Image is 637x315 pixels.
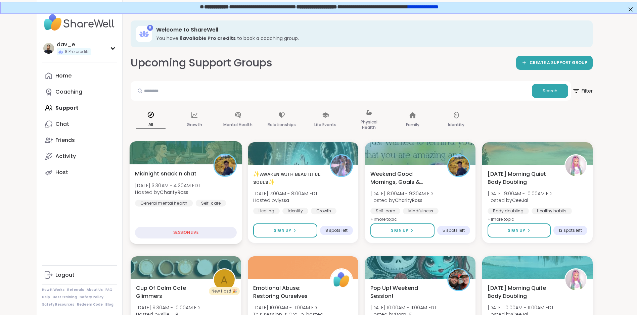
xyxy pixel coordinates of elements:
span: 5 spots left [443,228,465,233]
a: Referrals [67,287,84,292]
p: Identity [448,121,464,129]
div: Chat [55,120,69,128]
a: Safety Resources [42,302,74,307]
span: [DATE] 9:30AM - 10:00AM EDT [136,304,202,311]
div: Host [55,169,68,176]
div: Friends [55,137,75,144]
a: CREATE A SUPPORT GROUP [516,56,593,70]
p: Life Events [314,121,336,129]
span: CREATE A SUPPORT GROUP [530,60,587,66]
a: Redeem Code [77,302,103,307]
span: Filter [572,83,593,99]
div: Home [55,72,72,80]
span: Search [543,88,557,94]
a: Friends [42,132,117,148]
img: CharityRoss [448,155,469,176]
a: Activity [42,148,117,164]
span: Sign Up [274,227,291,233]
div: dav_e [57,41,91,48]
a: How It Works [42,287,64,292]
span: [DATE] 7:00AM - 8:00AM EDT [253,190,318,197]
span: 13 spots left [559,228,582,233]
img: lyssa [331,155,352,176]
img: Dom_F [448,269,469,290]
p: Growth [187,121,202,129]
a: Blog [105,302,113,307]
a: Home [42,68,117,84]
span: Emotional Abuse: Restoring Ourselves [253,284,323,300]
p: Relationships [268,121,296,129]
span: Weekend Good Mornings, Goals & Gratitude's [370,170,440,186]
h3: You have to book a coaching group. [156,35,583,42]
span: A [221,272,228,288]
div: Self-care [370,208,400,214]
img: dav_e [43,43,54,54]
a: Help [42,295,50,300]
div: Healthy habits [532,208,572,214]
button: Sign Up [488,223,551,238]
b: 8 available Pro credit s [180,35,236,42]
div: Body doubling [488,208,529,214]
span: Cup Of Calm Cafe Glimmers [136,284,206,300]
span: Sign Up [508,227,525,233]
div: Mindfulness [403,208,439,214]
div: Healing [253,208,280,214]
span: [DATE] Morning Quite Body Doubling [488,284,557,300]
p: Physical Health [354,118,384,132]
span: ✨ᴀᴡᴀᴋᴇɴ ᴡɪᴛʜ ʙᴇᴀᴜᴛɪғᴜʟ sᴏᴜʟs✨ [253,170,323,186]
p: Family [406,121,419,129]
a: FAQ [105,287,112,292]
p: Mental Health [223,121,253,129]
div: Coaching [55,88,82,96]
p: All [136,120,166,129]
span: Hosted by [488,197,554,204]
span: [DATE] 3:30AM - 4:30AM EDT [135,182,200,189]
button: Sign Up [253,223,317,238]
a: Host [42,164,117,180]
button: Search [532,84,568,98]
span: Pop Up! Weekend Session! [370,284,440,300]
span: [DATE] Morning Quiet Body Doubling [488,170,557,186]
img: CharityRoss [214,155,235,176]
span: [DATE] 10:00AM - 11:00AM EDT [370,304,437,311]
div: Growth [311,208,336,214]
span: 8 Pro credits [65,49,90,55]
img: ShareWell [331,269,352,290]
div: 8 [147,25,153,31]
h2: Upcoming Support Groups [131,55,272,70]
div: Self-care [195,200,226,206]
div: Identity [282,208,308,214]
span: Hosted by [370,197,435,204]
b: CeeJai [512,197,528,204]
a: Safety Policy [80,295,103,300]
span: [DATE] 8:00AM - 9:30AM EDT [370,190,435,197]
a: Chat [42,116,117,132]
b: CharityRoss [160,189,188,196]
span: Sign Up [391,227,408,233]
div: General mental health [135,200,193,206]
h3: Welcome to ShareWell [156,26,583,34]
button: Sign Up [370,223,435,238]
span: Hosted by [253,197,318,204]
div: New Host! 🎉 [209,287,240,295]
div: Logout [55,271,75,279]
span: [DATE] 10:00AM - 11:00AM EDT [253,304,323,311]
a: About Us [87,287,103,292]
span: 8 spots left [325,228,348,233]
div: Activity [55,153,76,160]
a: Coaching [42,84,117,100]
img: ShareWell Nav Logo [42,11,117,34]
div: SESSION LIVE [135,227,237,239]
b: lyssa [278,197,289,204]
a: Host Training [53,295,77,300]
a: Logout [42,267,117,283]
span: Midnight snack n chat [135,169,197,177]
span: [DATE] 9:00AM - 10:00AM EDT [488,190,554,197]
b: CharityRoss [395,197,422,204]
span: [DATE] 10:00AM - 11:00AM EDT [488,304,554,311]
span: Hosted by [135,189,200,196]
img: CeeJai [565,269,586,290]
img: CeeJai [565,155,586,176]
button: Filter [572,81,593,101]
